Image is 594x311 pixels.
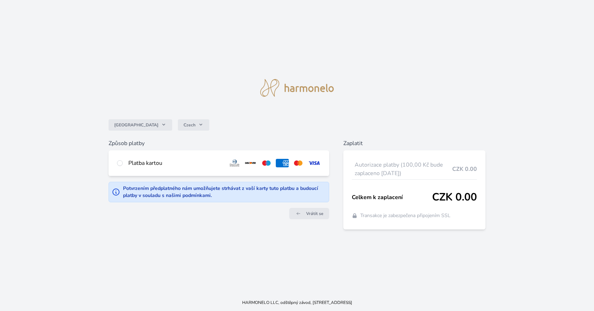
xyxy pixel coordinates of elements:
[123,185,326,199] div: Potvrzením předplatného nám umožňujete strhávat z vaší karty tuto platbu a budoucí platby v soula...
[128,159,222,167] div: Platba kartou
[306,211,324,216] span: Vrátit se
[360,212,450,219] span: Transakce je zabezpečena připojením SSL
[109,139,329,148] h6: Způsob platby
[352,193,432,202] span: Celkem k zaplacení
[114,122,158,128] span: [GEOGRAPHIC_DATA]
[184,122,196,128] span: Czech
[244,159,257,167] img: discover.svg
[308,159,321,167] img: visa.svg
[432,191,477,204] span: CZK 0.00
[355,161,453,178] span: Autorizace platby (100,00 Kč bude zaplaceno [DATE])
[228,159,241,167] img: diners.svg
[178,119,209,131] button: Czech
[452,165,477,173] span: CZK 0.00
[260,159,273,167] img: maestro.svg
[343,139,486,148] h6: Zaplatit
[276,159,289,167] img: amex.svg
[289,208,329,219] a: Vrátit se
[109,119,172,131] button: [GEOGRAPHIC_DATA]
[260,79,334,97] img: logo.svg
[292,159,305,167] img: mc.svg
